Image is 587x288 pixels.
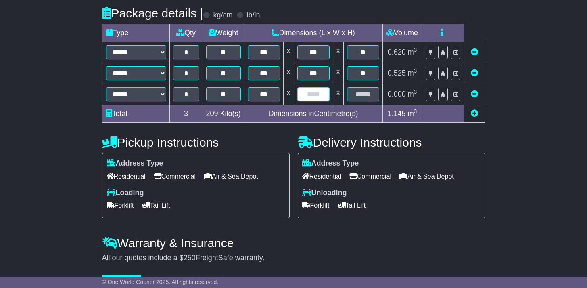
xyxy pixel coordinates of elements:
td: x [333,42,343,63]
a: Add new item [471,109,478,118]
div: All our quotes include a $ FreightSafe warranty. [102,254,485,263]
label: Unloading [302,189,347,198]
td: Weight [203,24,244,42]
h4: Delivery Instructions [298,136,485,149]
td: Dimensions (L x W x H) [244,24,382,42]
sup: 3 [414,47,417,53]
td: Total [102,105,169,123]
td: x [283,63,294,84]
span: 209 [206,109,218,118]
span: m [408,109,417,118]
span: Residential [107,170,146,183]
label: lb/in [246,11,260,20]
span: Residential [302,170,341,183]
sup: 3 [414,68,417,74]
span: Commercial [154,170,196,183]
td: Kilo(s) [203,105,244,123]
td: Volume [382,24,422,42]
td: Qty [169,24,203,42]
span: 0.620 [388,48,406,56]
span: © One World Courier 2025. All rights reserved. [102,279,219,285]
td: x [333,63,343,84]
span: 1.145 [388,109,406,118]
sup: 3 [414,89,417,95]
label: Address Type [107,159,163,168]
label: Address Type [302,159,359,168]
span: Forklift [107,199,134,212]
span: Commercial [349,170,391,183]
span: Air & Sea Depot [204,170,258,183]
td: x [333,84,343,105]
span: 0.525 [388,69,406,77]
span: Forklift [302,199,330,212]
label: kg/cm [213,11,232,20]
span: Tail Lift [338,199,366,212]
a: Remove this item [471,69,478,77]
label: Loading [107,189,144,198]
sup: 3 [414,108,417,114]
span: m [408,69,417,77]
span: m [408,90,417,98]
td: 3 [169,105,203,123]
h4: Package details | [102,6,203,20]
a: Remove this item [471,48,478,56]
h4: Warranty & Insurance [102,236,485,250]
td: Type [102,24,169,42]
a: Remove this item [471,90,478,98]
span: m [408,48,417,56]
span: Air & Sea Depot [399,170,454,183]
span: 0.000 [388,90,406,98]
td: x [283,84,294,105]
span: 250 [184,254,196,262]
h4: Pickup Instructions [102,136,290,149]
td: x [283,42,294,63]
span: Tail Lift [142,199,170,212]
td: Dimensions in Centimetre(s) [244,105,382,123]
